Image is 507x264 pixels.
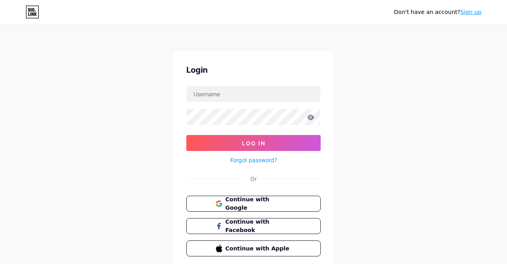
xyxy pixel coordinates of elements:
[186,196,321,212] button: Continue with Google
[187,86,320,102] input: Username
[394,8,481,16] div: Don't have an account?
[186,240,321,256] button: Continue with Apple
[230,156,277,164] a: Forgot password?
[186,135,321,151] button: Log In
[250,175,257,183] div: Or
[460,9,481,15] a: Sign up
[186,218,321,234] button: Continue with Facebook
[186,64,321,76] div: Login
[242,140,265,147] span: Log In
[226,195,291,212] span: Continue with Google
[226,218,291,234] span: Continue with Facebook
[226,244,291,253] span: Continue with Apple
